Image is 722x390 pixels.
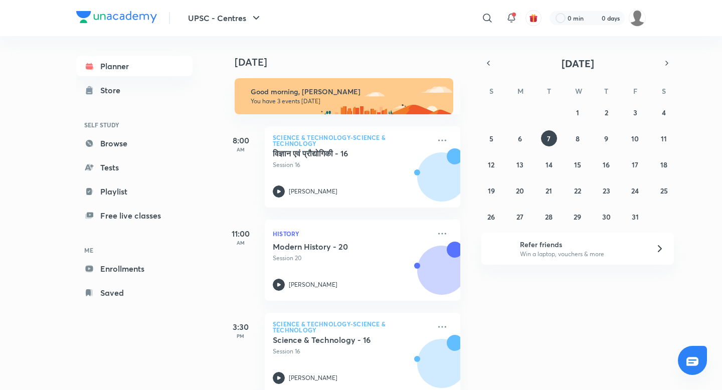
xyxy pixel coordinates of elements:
abbr: October 15, 2025 [574,160,581,169]
abbr: October 22, 2025 [574,186,581,196]
img: avatar [529,14,538,23]
button: October 24, 2025 [627,182,643,199]
button: October 27, 2025 [512,209,528,225]
abbr: October 11, 2025 [661,134,667,143]
abbr: October 31, 2025 [632,212,639,222]
button: October 4, 2025 [656,104,672,120]
p: AM [221,146,261,152]
abbr: October 24, 2025 [631,186,639,196]
button: October 25, 2025 [656,182,672,199]
button: October 2, 2025 [598,104,614,120]
abbr: Wednesday [575,86,582,96]
button: October 29, 2025 [570,209,586,225]
button: October 19, 2025 [483,182,499,199]
img: streak [590,13,600,23]
h5: Science & Technology - 16 [273,335,398,345]
button: October 3, 2025 [627,104,643,120]
p: Science & Technology-Science & Technology [273,134,430,146]
span: [DATE] [562,57,594,70]
button: October 30, 2025 [598,209,614,225]
a: Browse [76,133,193,153]
img: Vikas Mishra [629,10,646,27]
abbr: Friday [633,86,637,96]
p: [PERSON_NAME] [289,280,337,289]
img: morning [235,78,453,114]
h5: 8:00 [221,134,261,146]
button: October 18, 2025 [656,156,672,172]
button: October 15, 2025 [570,156,586,172]
a: Enrollments [76,259,193,279]
button: October 22, 2025 [570,182,586,199]
p: History [273,228,430,240]
h5: Modern History - 20 [273,242,398,252]
p: Session 16 [273,347,430,356]
button: October 17, 2025 [627,156,643,172]
a: Planner [76,56,193,76]
a: Store [76,80,193,100]
abbr: October 1, 2025 [576,108,579,117]
button: October 5, 2025 [483,130,499,146]
button: October 21, 2025 [541,182,557,199]
a: Playlist [76,181,193,202]
h6: ME [76,242,193,259]
p: Session 20 [273,254,430,263]
abbr: Tuesday [547,86,551,96]
p: [PERSON_NAME] [289,373,337,382]
abbr: Monday [517,86,523,96]
div: Store [100,84,126,96]
abbr: October 18, 2025 [660,160,667,169]
abbr: October 13, 2025 [516,160,523,169]
abbr: October 17, 2025 [632,160,638,169]
abbr: October 27, 2025 [516,212,523,222]
button: October 1, 2025 [570,104,586,120]
abbr: October 30, 2025 [602,212,611,222]
button: [DATE] [495,56,660,70]
img: Company Logo [76,11,157,23]
p: PM [221,333,261,339]
p: Science & Technology-Science & Technology [273,321,430,333]
h5: विज्ञान एवं प्रौद्योगिकी - 16 [273,148,398,158]
abbr: October 8, 2025 [576,134,580,143]
a: Company Logo [76,11,157,26]
abbr: October 26, 2025 [487,212,495,222]
abbr: October 7, 2025 [547,134,551,143]
button: October 13, 2025 [512,156,528,172]
button: October 9, 2025 [598,130,614,146]
abbr: October 5, 2025 [489,134,493,143]
abbr: October 14, 2025 [546,160,553,169]
p: Win a laptop, vouchers & more [520,250,643,259]
abbr: October 3, 2025 [633,108,637,117]
h6: Refer friends [520,239,643,250]
img: referral [489,239,509,259]
button: UPSC - Centres [182,8,268,28]
p: Session 16 [273,160,430,169]
abbr: October 19, 2025 [488,186,495,196]
h6: Good morning, [PERSON_NAME] [251,87,444,96]
button: avatar [525,10,541,26]
abbr: Thursday [604,86,608,96]
abbr: Sunday [489,86,493,96]
abbr: October 6, 2025 [518,134,522,143]
abbr: October 20, 2025 [516,186,524,196]
abbr: October 16, 2025 [603,160,610,169]
abbr: Saturday [662,86,666,96]
h6: SELF STUDY [76,116,193,133]
h5: 11:00 [221,228,261,240]
abbr: October 28, 2025 [545,212,553,222]
button: October 23, 2025 [598,182,614,199]
p: AM [221,240,261,246]
button: October 12, 2025 [483,156,499,172]
button: October 8, 2025 [570,130,586,146]
button: October 7, 2025 [541,130,557,146]
h4: [DATE] [235,56,470,68]
button: October 6, 2025 [512,130,528,146]
button: October 11, 2025 [656,130,672,146]
abbr: October 9, 2025 [604,134,608,143]
abbr: October 4, 2025 [662,108,666,117]
abbr: October 12, 2025 [488,160,494,169]
p: You have 3 events [DATE] [251,97,444,105]
abbr: October 2, 2025 [605,108,608,117]
abbr: October 25, 2025 [660,186,668,196]
a: Tests [76,157,193,177]
h5: 3:30 [221,321,261,333]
